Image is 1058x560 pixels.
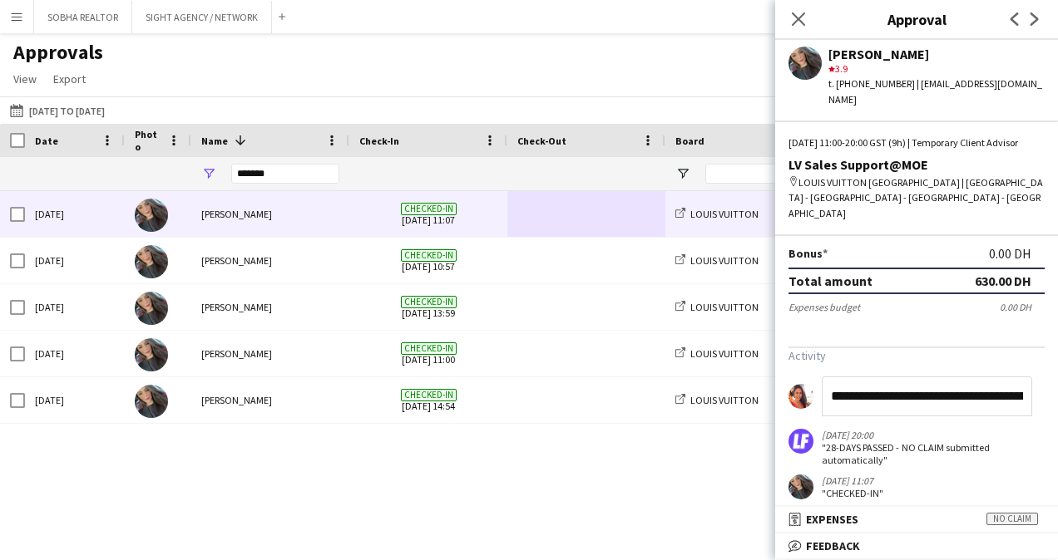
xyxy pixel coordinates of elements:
button: SIGHT AGENCY / NETWORK [132,1,272,33]
a: LOUIS VUITTON [675,301,759,313]
span: Check-In [359,135,399,147]
div: [DATE] [25,284,125,330]
div: 630.00 DH [975,273,1031,289]
span: Photo [135,128,161,153]
div: [PERSON_NAME] [191,191,349,237]
div: "28-DAYS PASSED - NO CLAIM submitted automatically" [822,441,993,466]
div: LOUIS VUITTON [GEOGRAPHIC_DATA] | [GEOGRAPHIC_DATA] - [GEOGRAPHIC_DATA] - [GEOGRAPHIC_DATA] - [GE... [789,175,1045,221]
button: Open Filter Menu [201,166,216,181]
img: Fatima Benghrieb [135,292,168,325]
button: [DATE] to [DATE] [7,101,108,120]
div: [PERSON_NAME] [191,331,349,376]
app-user-avatar: Fatima Benghrieb [789,474,813,499]
a: View [7,68,43,90]
div: 0.00 DH [1000,301,1045,313]
button: SOBHA REALTOR [34,1,132,33]
img: Fatima Benghrieb [135,199,168,232]
label: Bonus [789,246,828,261]
div: [PERSON_NAME] [828,47,1045,61]
a: Export [47,68,92,90]
span: No claim [986,513,1038,525]
span: [DATE] 10:57 [359,238,497,283]
a: LOUIS VUITTON [675,394,759,406]
img: Fatima Benghrieb [135,385,168,418]
div: [DATE] [25,191,125,237]
span: Check-Out [517,135,566,147]
div: 0.00 DH [989,246,1045,261]
span: View [13,71,37,86]
div: [PERSON_NAME] [191,238,349,283]
span: Date [35,135,58,147]
h3: Activity [789,348,1045,363]
div: [PERSON_NAME] [191,284,349,330]
span: Feedback [806,538,860,553]
span: Export [53,71,86,86]
div: [DATE] [25,238,125,283]
div: LV Sales Support@MOE [789,157,1045,172]
div: t. [PHONE_NUMBER] | [EMAIL_ADDRESS][DOMAIN_NAME] [828,76,1045,106]
span: Board [675,135,705,147]
span: [DATE] 13:59 [359,284,497,330]
span: LOUIS VUITTON [690,301,759,313]
a: LOUIS VUITTON [675,347,759,360]
span: [DATE] 11:00 [359,331,497,376]
span: Checked-in [401,249,457,262]
div: 3.9 [828,61,1045,76]
span: LOUIS VUITTON [690,347,759,360]
span: Expenses [806,512,858,527]
div: [DATE] [25,377,125,423]
h3: Approval [775,8,1058,30]
img: Fatima Benghrieb [135,245,168,278]
img: Fatima Benghrieb [135,338,168,371]
mat-expansion-panel-header: ExpensesNo claim [775,507,1058,532]
span: Name [201,135,228,147]
div: [PERSON_NAME] [191,377,349,423]
input: Board Filter Input [705,164,822,184]
span: LOUIS VUITTON [690,254,759,267]
button: Open Filter Menu [675,166,690,181]
div: Total amount [789,273,873,289]
img: logo.png [789,429,813,454]
a: LOUIS VUITTON [675,254,759,267]
div: "CHECKED-IN" [822,487,883,499]
span: Checked-in [401,296,457,308]
div: Expenses budget [789,301,860,313]
span: [DATE] 11:07 [359,191,497,237]
span: LOUIS VUITTON [690,394,759,406]
a: LOUIS VUITTON [675,208,759,220]
div: [DATE] 20:00 [822,429,993,441]
div: [DATE] 11:00-20:00 GST (9h) | Temporary Client Advisor [789,135,1045,150]
div: 0.00 DH [989,224,1045,238]
span: [DATE] 14:54 [359,377,497,423]
span: Checked-in [401,342,457,355]
span: Checked-in [401,389,457,401]
div: [DATE] 11:07 [822,474,883,487]
mat-expansion-panel-header: Feedback [775,533,1058,558]
span: Checked-in [401,203,457,215]
div: [DATE] [25,331,125,376]
input: Name Filter Input [231,164,339,184]
span: LOUIS VUITTON [690,208,759,220]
